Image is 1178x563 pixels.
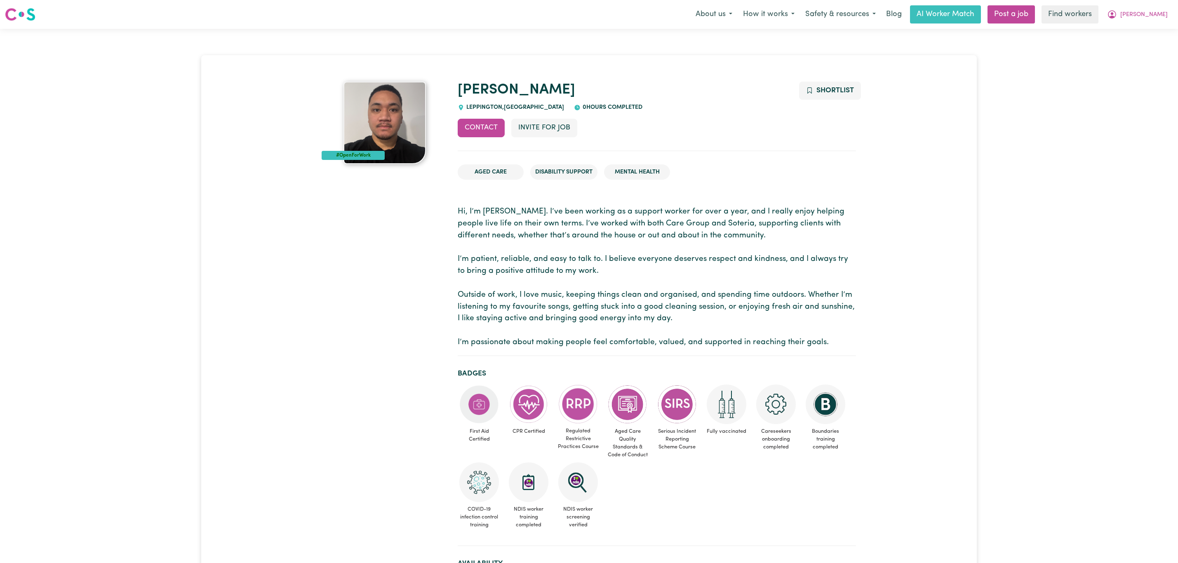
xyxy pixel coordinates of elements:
button: My Account [1102,6,1173,23]
img: CS Academy: Regulated Restrictive Practices course completed [558,385,598,424]
p: Hi, I’m [PERSON_NAME]. I’ve been working as a support worker for over a year, and I really enjoy ... [458,206,856,349]
button: How it works [738,6,800,23]
span: 0 hours completed [581,104,642,110]
a: [PERSON_NAME] [458,83,575,97]
span: LEPPINGTON , [GEOGRAPHIC_DATA] [464,104,564,110]
span: Serious Incident Reporting Scheme Course [656,424,698,455]
img: CS Academy: Aged Care Quality Standards & Code of Conduct course completed [608,385,647,424]
div: #OpenForWork [322,151,385,160]
img: CS Academy: Careseekers Onboarding course completed [756,385,796,424]
li: Aged Care [458,164,524,180]
img: Care and support worker has completed CPR Certification [509,385,548,424]
img: CS Academy: COVID-19 Infection Control Training course completed [459,462,499,502]
span: Fully vaccinated [705,424,748,439]
img: NDIS Worker Screening Verified [558,462,598,502]
span: COVID-19 infection control training [458,502,501,533]
a: Find workers [1042,5,1098,23]
li: Disability Support [530,164,597,180]
img: Daniel [343,82,426,164]
img: CS Academy: Serious Incident Reporting Scheme course completed [657,385,697,424]
span: NDIS worker training completed [507,502,550,533]
span: Aged Care Quality Standards & Code of Conduct [606,424,649,462]
a: Careseekers logo [5,5,35,24]
img: CS Academy: Boundaries in care and support work course completed [806,385,845,424]
button: Invite for Job [511,119,577,137]
span: CPR Certified [507,424,550,439]
li: Mental Health [604,164,670,180]
button: About us [690,6,738,23]
img: Careseekers logo [5,7,35,22]
a: Post a job [988,5,1035,23]
button: Safety & resources [800,6,881,23]
img: CS Academy: Introduction to NDIS Worker Training course completed [509,462,548,502]
h2: Badges [458,369,856,378]
span: Regulated Restrictive Practices Course [557,424,600,454]
a: Blog [881,5,907,23]
span: [PERSON_NAME] [1120,10,1168,19]
img: Care and support worker has completed First Aid Certification [459,385,499,424]
button: Contact [458,119,505,137]
a: AI Worker Match [910,5,981,23]
span: NDIS worker screening verified [557,502,600,533]
span: First Aid Certified [458,424,501,446]
span: Boundaries training completed [804,424,847,455]
span: Shortlist [816,87,854,94]
span: Careseekers onboarding completed [755,424,797,455]
a: Daniel's profile picture'#OpenForWork [322,82,448,164]
img: Care and support worker has received 2 doses of COVID-19 vaccine [707,385,746,424]
button: Add to shortlist [799,82,861,100]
